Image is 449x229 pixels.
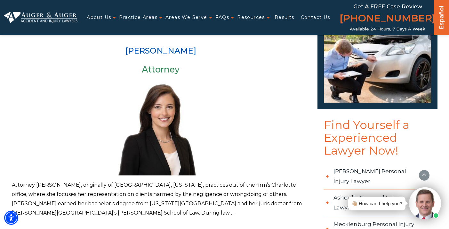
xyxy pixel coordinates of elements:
[324,163,431,190] a: [PERSON_NAME] Personal Injury Lawyer
[301,11,330,24] a: Contact Us
[215,11,229,24] a: FAQs
[87,11,111,24] a: About Us
[4,12,77,23] img: Auger & Auger Accident and Injury Lawyers Logo
[351,199,402,208] div: 👋🏼 How can I help you?
[353,3,422,10] span: Get a FREE Case Review
[113,79,209,175] img: Madison McLawhorn
[12,65,310,74] h3: Attorney
[317,119,437,163] span: Find Yourself a Experienced Lawyer Now!
[165,11,207,24] a: Areas We Serve
[125,46,196,55] a: [PERSON_NAME]
[419,170,430,181] button: scroll to up
[324,22,431,103] img: What to Do if I Was in an Accident While Driving a Rental Car in SC?
[237,11,265,24] a: Resources
[275,11,294,24] a: Results
[409,187,441,219] img: Intaker widget Avatar
[324,190,431,216] a: Asheville Personal Injury Lawyer
[340,11,436,27] a: [PHONE_NUMBER]
[4,211,18,225] div: Accessibility Menu
[350,27,425,32] span: Available 24 Hours, 7 Days a Week
[12,181,310,217] p: Attorney [PERSON_NAME], originally of [GEOGRAPHIC_DATA], [US_STATE], practices out of the firm’s ...
[119,11,157,24] a: Practice Areas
